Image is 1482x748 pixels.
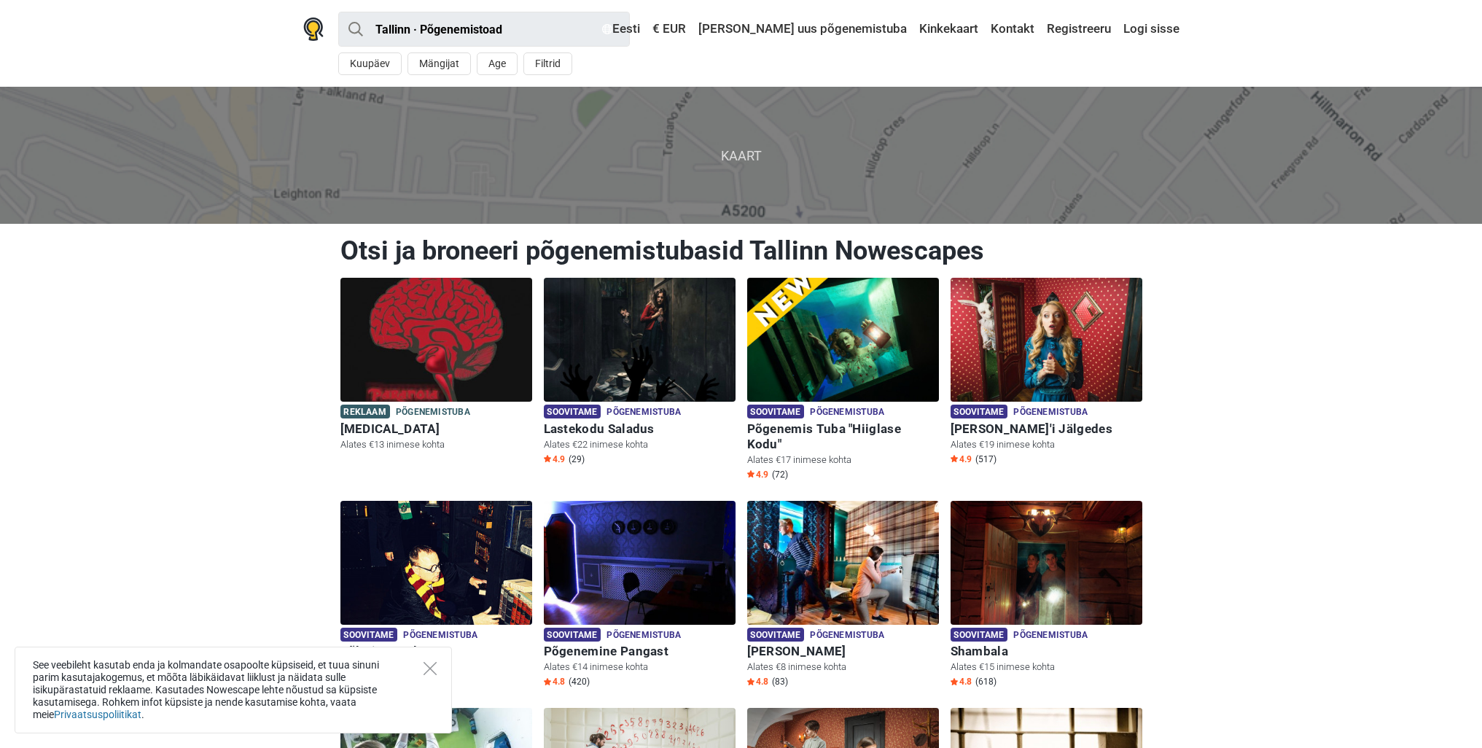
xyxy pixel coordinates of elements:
span: (29) [569,453,585,465]
span: Soovitame [747,628,805,642]
span: Soovitame [951,405,1008,418]
a: € EUR [649,16,690,42]
p: Alates €15 inimese kohta [951,661,1142,674]
h6: Põgenemis Tuba "Hiiglase Kodu" [747,421,939,452]
p: Alates €17 inimese kohta [747,453,939,467]
h6: Lastekodu Saladus [544,421,736,437]
span: (72) [772,469,788,480]
img: Star [544,678,551,685]
img: Paranoia [340,278,532,402]
span: 4.9 [544,453,565,465]
a: Alice'i Jälgedes Soovitame Põgenemistuba [PERSON_NAME]'i Jälgedes Alates €19 inimese kohta Star4.... [951,278,1142,468]
span: (517) [975,453,997,465]
img: Star [951,678,958,685]
a: Võlurite Kool Soovitame Põgenemistuba Võlurite Kool Alates €14 inimese kohta Star4.9 (255) [340,501,532,691]
img: Shambala [951,501,1142,625]
a: Logi sisse [1120,16,1179,42]
p: Alates €22 inimese kohta [544,438,736,451]
button: Mängijat [407,52,471,75]
a: Sherlock Holmes Soovitame Põgenemistuba [PERSON_NAME] Alates €8 inimese kohta Star4.8 (83) [747,501,939,691]
img: Põgenemis Tuba "Hiiglase Kodu" [747,278,939,402]
img: Nowescape logo [303,17,324,41]
a: Kinkekaart [916,16,982,42]
img: Star [544,455,551,462]
a: Põgenemis Tuba "Hiiglase Kodu" Soovitame Põgenemistuba Põgenemis Tuba "Hiiglase Kodu" Alates €17 ... [747,278,939,483]
a: Paranoia Reklaam Põgenemistuba [MEDICAL_DATA] Alates €13 inimese kohta [340,278,532,454]
button: Close [424,662,437,675]
span: Põgenemistuba [403,628,477,644]
h6: [PERSON_NAME] [747,644,939,659]
button: Age [477,52,518,75]
span: Põgenemistuba [607,405,681,421]
span: Põgenemistuba [1013,628,1088,644]
span: 4.9 [747,469,768,480]
p: Alates €13 inimese kohta [340,438,532,451]
img: Eesti [602,24,612,34]
span: (618) [975,676,997,687]
span: Põgenemistuba [1013,405,1088,421]
button: Filtrid [523,52,572,75]
a: [PERSON_NAME] uus põgenemistuba [695,16,910,42]
button: Kuupäev [338,52,402,75]
span: 4.9 [951,453,972,465]
h1: Otsi ja broneeri põgenemistubasid Tallinn Nowescapes [340,235,1142,267]
a: Shambala Soovitame Põgenemistuba Shambala Alates €15 inimese kohta Star4.8 (618) [951,501,1142,691]
span: 4.8 [951,676,972,687]
img: Star [747,470,754,478]
span: Soovitame [544,405,601,418]
span: (83) [772,676,788,687]
img: Alice'i Jälgedes [951,278,1142,402]
h6: Shambala [951,644,1142,659]
img: Võlurite Kool [340,501,532,625]
a: Eesti [598,16,644,42]
span: Soovitame [544,628,601,642]
span: 4.8 [544,676,565,687]
img: Sherlock Holmes [747,501,939,625]
a: Kontakt [987,16,1038,42]
img: Põgenemine Pangast [544,501,736,625]
p: Alates €8 inimese kohta [747,661,939,674]
h6: Põgenemine Pangast [544,644,736,659]
a: Lastekodu Saladus Soovitame Põgenemistuba Lastekodu Saladus Alates €22 inimese kohta Star4.9 (29) [544,278,736,468]
span: 4.8 [747,676,768,687]
img: Lastekodu Saladus [544,278,736,402]
span: Soovitame [340,628,398,642]
input: proovi “Tallinn” [338,12,630,47]
p: Alates €19 inimese kohta [951,438,1142,451]
a: Privaatsuspoliitikat [54,709,141,720]
a: Põgenemine Pangast Soovitame Põgenemistuba Põgenemine Pangast Alates €14 inimese kohta Star4.8 (420) [544,501,736,691]
span: Soovitame [951,628,1008,642]
p: Alates €14 inimese kohta [544,661,736,674]
span: Põgenemistuba [607,628,681,644]
span: (420) [569,676,590,687]
h6: [PERSON_NAME]'i Jälgedes [951,421,1142,437]
span: Reklaam [340,405,390,418]
h6: [MEDICAL_DATA] [340,421,532,437]
h6: Võlurite Kool [340,644,532,659]
a: Registreeru [1043,16,1115,42]
span: Põgenemistuba [396,405,470,421]
span: Soovitame [747,405,805,418]
span: Põgenemistuba [810,628,884,644]
img: Star [951,455,958,462]
div: See veebileht kasutab enda ja kolmandate osapoolte küpsiseid, et tuua sinuni parim kasutajakogemu... [15,647,452,733]
img: Star [747,678,754,685]
span: Põgenemistuba [810,405,884,421]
